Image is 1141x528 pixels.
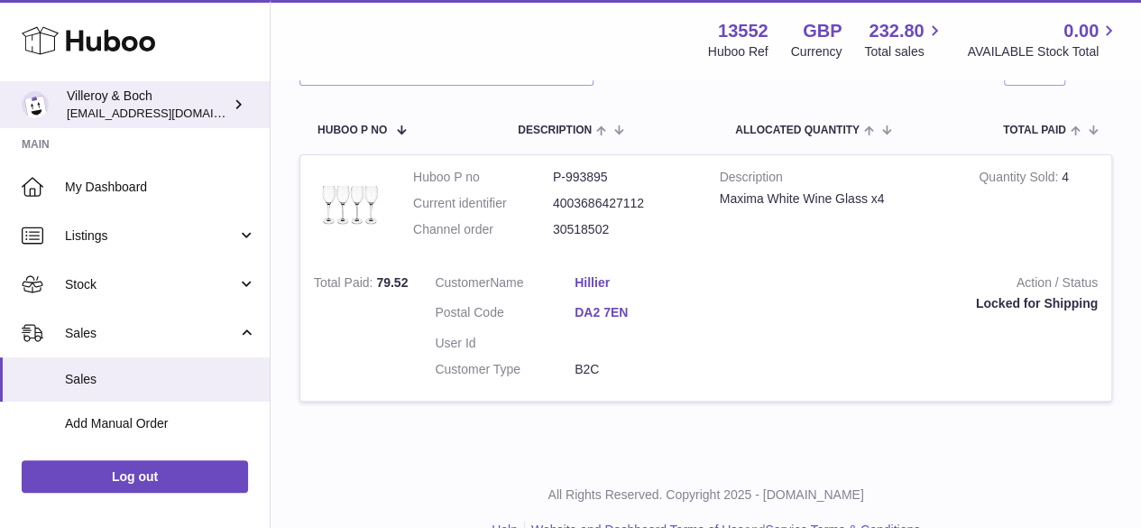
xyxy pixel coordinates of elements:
[720,169,952,190] strong: Description
[791,43,842,60] div: Currency
[741,274,1098,296] strong: Action / Status
[22,460,248,493] a: Log out
[435,274,575,296] dt: Name
[376,275,408,290] span: 79.52
[65,179,256,196] span: My Dashboard
[553,169,693,186] dd: P-993895
[413,169,553,186] dt: Huboo P no
[67,88,229,122] div: Villeroy & Boch
[65,276,237,293] span: Stock
[285,486,1127,504] p: All Rights Reserved. Copyright 2025 - [DOMAIN_NAME]
[864,43,944,60] span: Total sales
[65,227,237,245] span: Listings
[741,295,1098,312] div: Locked for Shipping
[575,274,714,292] a: Hillier
[1003,125,1066,136] span: Total paid
[435,275,490,290] span: Customer
[435,335,575,352] dt: User Id
[967,19,1119,60] a: 0.00 AVAILABLE Stock Total
[314,275,376,294] strong: Total Paid
[435,361,575,378] dt: Customer Type
[1063,19,1099,43] span: 0.00
[965,155,1111,261] td: 4
[413,195,553,212] dt: Current identifier
[575,304,714,321] a: DA2 7EN
[708,43,768,60] div: Huboo Ref
[967,43,1119,60] span: AVAILABLE Stock Total
[518,125,592,136] span: Description
[979,170,1062,189] strong: Quantity Sold
[864,19,944,60] a: 232.80 Total sales
[435,304,575,326] dt: Postal Code
[65,371,256,388] span: Sales
[413,221,553,238] dt: Channel order
[22,91,49,118] img: internalAdmin-13552@internal.huboo.com
[65,415,256,432] span: Add Manual Order
[735,125,860,136] span: ALLOCATED Quantity
[720,190,952,208] div: Maxima White Wine Glass x4
[575,361,714,378] dd: B2C
[553,195,693,212] dd: 4003686427112
[869,19,924,43] span: 232.80
[553,221,693,238] dd: 30518502
[65,325,237,342] span: Sales
[803,19,842,43] strong: GBP
[314,169,386,241] img: 135521721912412.jpg
[317,125,387,136] span: Huboo P no
[718,19,768,43] strong: 13552
[67,106,265,120] span: [EMAIL_ADDRESS][DOMAIN_NAME]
